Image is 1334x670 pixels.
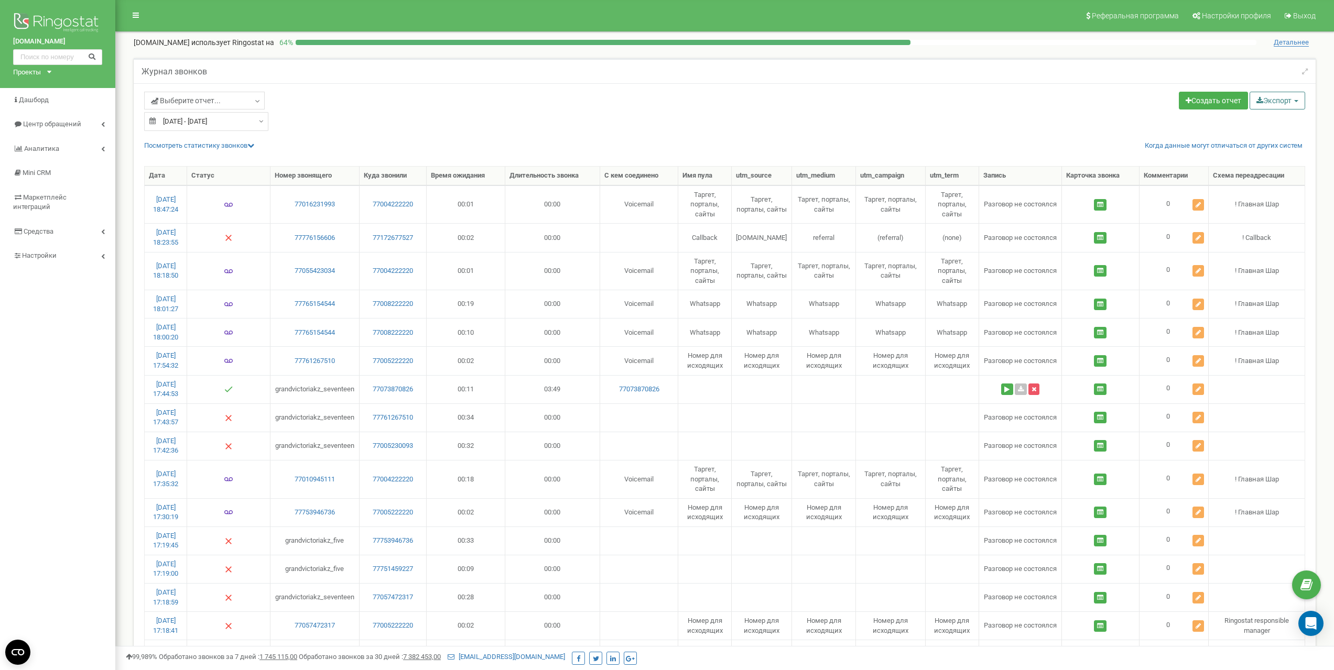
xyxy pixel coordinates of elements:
[427,555,506,583] td: 00:09
[678,185,732,224] td: Таргет, порталы, сайты
[678,318,732,346] td: Whatsapp
[427,185,506,224] td: 00:01
[275,200,355,210] a: 77016231993
[224,475,233,484] img: Голосовая почта
[24,145,59,152] span: Аналитика
[126,653,157,661] span: 99,989%
[926,611,979,640] td: Номер для исходящих
[23,169,51,177] span: Mini CRM
[153,560,178,578] a: [DATE] 17:19:00
[1015,383,1027,395] a: Скачать
[732,185,792,224] td: Таргет, порталы, сайты
[979,252,1062,290] td: Разговор не состоялся
[1140,290,1209,318] td: 0
[600,460,679,498] td: Voicemail
[364,299,422,309] a: 77008222220
[364,536,422,546] a: 77753946736
[13,49,102,65] input: Поиск по номеру
[1140,318,1209,346] td: 0
[224,201,233,209] img: Голосовая почта
[792,498,856,526] td: Номер для исходящих
[159,653,297,661] span: Обработано звонков за 7 дней :
[364,441,422,451] a: 77005230093
[856,223,926,251] td: (referral)
[275,621,355,631] a: 77057472317
[24,227,53,235] span: Средства
[1140,555,1209,583] td: 0
[926,318,979,346] td: Whatsapp
[926,185,979,224] td: Таргет, порталы, сайты
[270,403,360,432] td: grandvictoriakz_seventeen
[153,262,178,280] a: [DATE] 18:18:50
[1140,526,1209,555] td: 0
[153,617,178,634] a: [DATE] 17:18:41
[732,611,792,640] td: Номер для исходящих
[427,460,506,498] td: 00:18
[275,475,355,485] a: 77010945111
[224,357,233,365] img: Голосовая почта
[600,318,679,346] td: Voicemail
[1028,383,1039,395] button: Удалить запись
[1209,460,1305,498] td: ! Главная Шар
[604,385,674,394] a: 77073870826
[856,252,926,290] td: Таргет, порталы, сайты
[856,460,926,498] td: Таргет, порталы, сайты
[792,460,856,498] td: Таргет, порталы, сайты
[678,611,732,640] td: Номер для исходящих
[427,223,506,251] td: 00:02
[1274,38,1309,47] span: Детальнее
[1209,290,1305,318] td: ! Главная Шар
[1293,12,1316,20] span: Выход
[505,290,600,318] td: 00:00
[13,37,102,47] a: [DOMAIN_NAME]
[979,498,1062,526] td: Разговор не состоялся
[275,328,355,338] a: 77765154544
[732,252,792,290] td: Таргет, порталы, сайты
[792,252,856,290] td: Таргет, порталы, сайты
[505,167,600,185] th: Длительность звонка
[1140,223,1209,251] td: 0
[979,185,1062,224] td: Разговор не состоялся
[153,409,178,426] a: [DATE] 17:43:57
[926,223,979,251] td: (none)
[792,290,856,318] td: Whatsapp
[1209,611,1305,640] td: Ringostat responsible manager
[364,475,422,485] a: 77004222220
[259,653,297,661] u: 1 745 115,00
[1140,498,1209,526] td: 0
[979,167,1062,185] th: Запись
[23,120,81,128] span: Центр обращений
[979,223,1062,251] td: Разговор не состоялся
[364,621,422,631] a: 77005222220
[979,555,1062,583] td: Разговор не состоялся
[505,403,600,432] td: 00:00
[153,588,178,606] a: [DATE] 17:18:59
[926,290,979,318] td: Whatsapp
[224,622,233,630] img: Нет ответа
[224,300,233,309] img: Голосовая почта
[153,228,178,246] a: [DATE] 18:23:55
[1209,346,1305,375] td: ! Главная Шар
[1140,403,1209,432] td: 0
[275,356,355,366] a: 77761267510
[1250,92,1305,109] button: Экспорт
[224,442,233,451] img: Нет ответа
[505,185,600,224] td: 00:00
[13,10,102,37] img: Ringostat logo
[678,346,732,375] td: Номер для исходящих
[224,385,233,393] img: Отвечен
[505,318,600,346] td: 00:00
[427,346,506,375] td: 00:02
[600,167,679,185] th: С кем соединено
[224,234,233,242] img: Нет ответа
[678,252,732,290] td: Таргет, порталы, сайты
[678,167,732,185] th: Имя пула
[13,193,67,211] span: Маркетплейс интеграций
[270,555,360,583] td: grandvictoriakz_five
[270,432,360,460] td: grandvictoriakz_seventeen
[1202,12,1271,20] span: Настройки профиля
[144,92,265,109] a: Выберите отчет...
[1209,185,1305,224] td: ! Главная Шар
[427,432,506,460] td: 00:32
[1140,460,1209,498] td: 0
